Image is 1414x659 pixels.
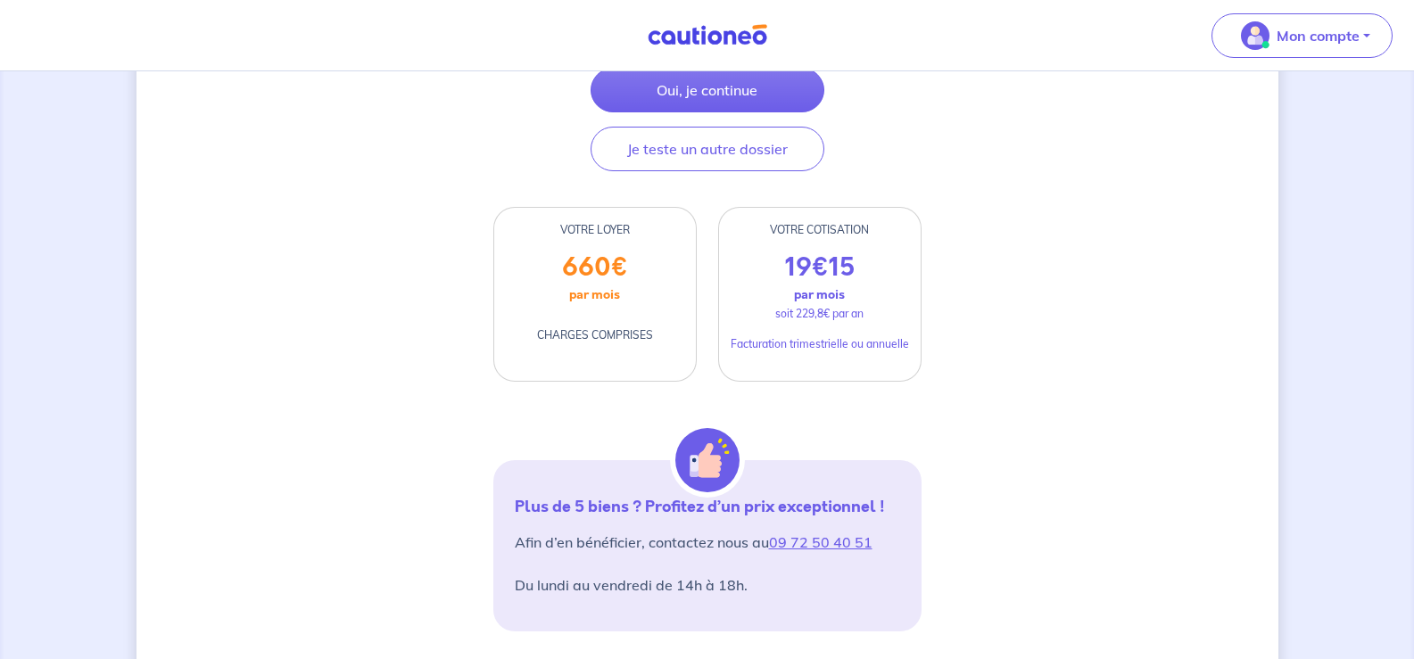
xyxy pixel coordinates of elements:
p: Mon compte [1277,25,1360,46]
p: CHARGES COMPRISES [537,327,653,343]
img: Cautioneo [641,24,774,46]
p: Afin d’en bénéficier, contactez nous au Du lundi au vendredi de 14h à 18h. [515,531,900,596]
button: Oui, je continue [591,68,824,112]
p: par mois [794,283,845,306]
div: VOTRE COTISATION [719,222,921,238]
img: illu_alert_hand.svg [675,428,740,492]
button: illu_account_valid_menu.svgMon compte [1211,13,1393,58]
div: VOTRE LOYER [494,222,696,238]
img: illu_account_valid_menu.svg [1241,21,1269,50]
span: € [812,250,829,285]
p: Facturation trimestrielle ou annuelle [731,336,909,352]
a: 09 72 50 40 51 [769,533,872,551]
p: par mois [569,283,620,306]
button: Je teste un autre dossier [591,127,824,171]
strong: Plus de 5 biens ? Profitez d’un prix exceptionnel ! [515,495,885,518]
span: 15 [829,250,855,285]
p: 660 € [562,252,628,283]
p: 19 [785,252,855,283]
p: soit 229,8€ par an [775,306,864,322]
